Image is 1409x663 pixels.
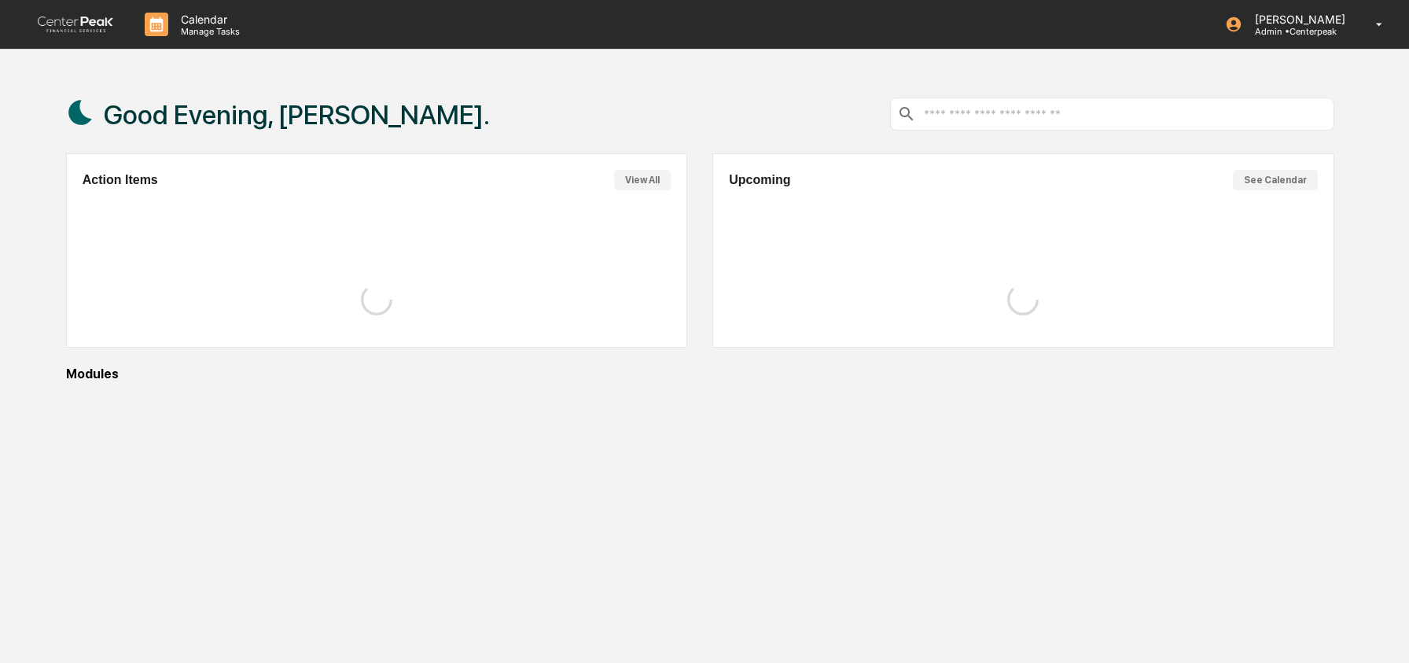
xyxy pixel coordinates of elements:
[1233,170,1318,190] button: See Calendar
[729,173,790,187] h2: Upcoming
[104,99,490,131] h1: Good Evening, [PERSON_NAME].
[1242,26,1353,37] p: Admin • Centerpeak
[83,173,158,187] h2: Action Items
[168,13,248,26] p: Calendar
[614,170,671,190] button: View All
[66,366,1334,381] div: Modules
[38,17,113,33] img: logo
[168,26,248,37] p: Manage Tasks
[1242,13,1353,26] p: [PERSON_NAME]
